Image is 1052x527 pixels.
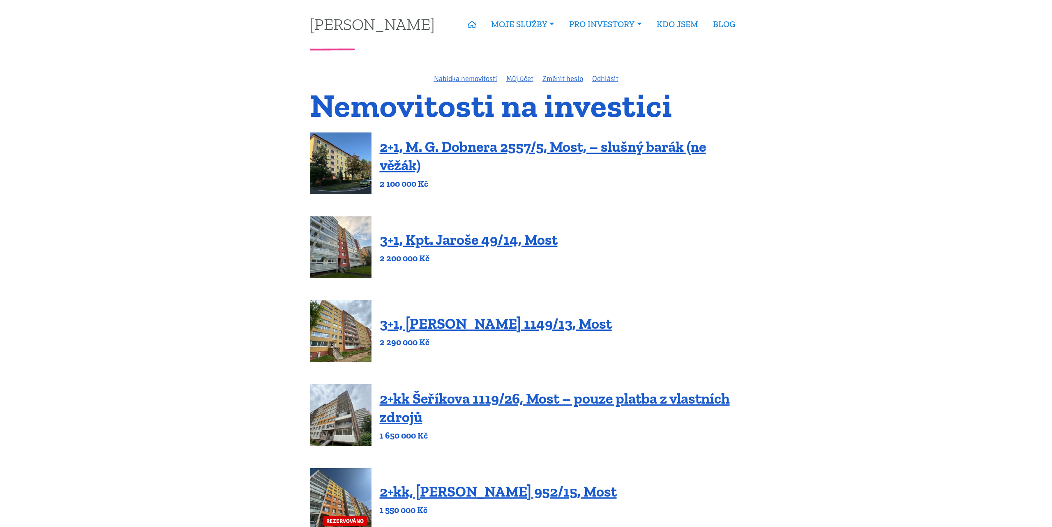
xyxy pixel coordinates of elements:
[380,253,558,264] p: 2 200 000 Kč
[484,15,562,34] a: MOJE SLUŽBY
[506,74,533,83] a: Můj účet
[562,15,649,34] a: PRO INVESTORY
[310,92,743,119] h1: Nemovitosti na investici
[310,16,435,32] a: [PERSON_NAME]
[380,483,617,500] a: 2+kk, [PERSON_NAME] 952/15, Most
[380,231,558,248] a: 3+1, Kpt. Jaroše 49/14, Most
[380,504,617,516] p: 1 550 000 Kč
[380,337,612,348] p: 2 290 000 Kč
[380,430,743,441] p: 1 650 000 Kč
[380,315,612,332] a: 3+1, [PERSON_NAME] 1149/13, Most
[649,15,706,34] a: KDO JSEM
[380,138,706,174] a: 2+1, M. G. Dobnera 2557/5, Most, – slušný barák (ne věžák)
[542,74,583,83] a: Změnit heslo
[434,74,497,83] a: Nabídka nemovitostí
[706,15,743,34] a: BLOG
[380,390,730,426] a: 2+kk Šeříkova 1119/26, Most – pouze platba z vlastních zdrojů
[380,178,743,190] p: 2 100 000 Kč
[592,74,618,83] a: Odhlásit
[323,516,367,526] span: REZERVOVÁNO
